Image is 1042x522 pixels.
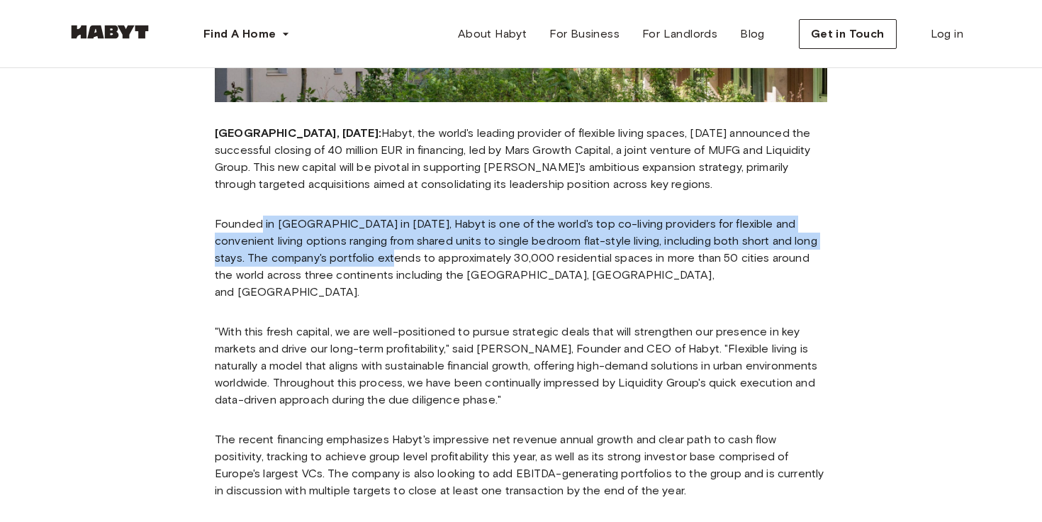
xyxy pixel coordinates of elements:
span: For Landlords [642,26,717,43]
p: Founded in [GEOGRAPHIC_DATA] in [DATE], Habyt is one of the world's top co-living providers for f... [215,216,827,301]
span: Log in [931,26,963,43]
span: Find A Home [203,26,276,43]
a: About Habyt [447,20,538,48]
a: Log in [919,20,975,48]
p: Habyt, the world's leading provider of flexible living spaces, [DATE] announced the successful cl... [215,125,827,193]
span: About Habyt [458,26,527,43]
span: Get in Touch [811,26,885,43]
a: For Landlords [631,20,729,48]
strong: [GEOGRAPHIC_DATA], [DATE]: [215,126,381,140]
p: "With this fresh capital, we are well-positioned to pursue strategic deals that will strengthen o... [215,323,827,409]
p: The recent financing emphasizes Habyt's impressive net revenue annual growth and clear path to ca... [215,431,827,499]
button: Find A Home [192,20,301,48]
span: Blog [740,26,765,43]
span: For Business [549,26,620,43]
a: Blog [729,20,776,48]
a: For Business [538,20,631,48]
img: Habyt [67,25,152,39]
button: Get in Touch [799,19,897,49]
